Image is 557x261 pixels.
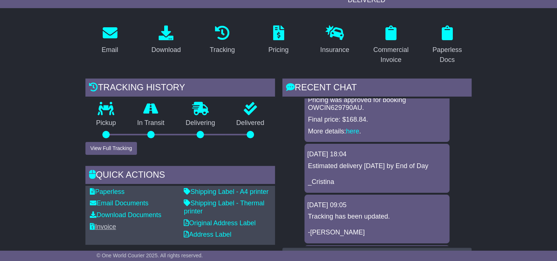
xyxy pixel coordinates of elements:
[264,23,293,58] a: Pricing
[184,199,264,215] a: Shipping Label - Thermal printer
[96,253,203,258] span: © One World Courier 2025. All rights reserved.
[175,119,226,127] p: Delivering
[268,45,289,55] div: Pricing
[85,166,275,186] div: Quick Actions
[210,45,235,55] div: Tracking
[226,119,275,127] p: Delivered
[367,23,416,67] a: Commercial Invoice
[90,223,116,230] a: Invoice
[85,119,127,127] p: Pickup
[102,45,118,55] div: Email
[423,23,472,67] a: Paperless Docs
[307,201,447,209] div: [DATE] 09:05
[151,45,181,55] div: Download
[308,116,446,124] p: Final price: $168.84.
[320,45,349,55] div: Insurance
[127,119,175,127] p: In Transit
[90,199,148,207] a: Email Documents
[427,45,467,65] div: Paperless Docs
[308,128,446,136] p: More details: .
[308,213,446,237] p: Tracking has been updated. -[PERSON_NAME]
[90,211,161,219] a: Download Documents
[346,128,359,135] a: here
[371,45,411,65] div: Commercial Invoice
[184,188,268,195] a: Shipping Label - A4 printer
[85,79,275,98] div: Tracking history
[205,23,240,58] a: Tracking
[97,23,123,58] a: Email
[307,150,447,159] div: [DATE] 18:04
[308,96,446,112] p: Pricing was approved for booking OWCIN629790AU.
[282,79,472,98] div: RECENT CHAT
[184,231,231,238] a: Address Label
[85,142,137,155] button: View Full Tracking
[184,219,255,227] a: Original Address Label
[90,188,124,195] a: Paperless
[147,23,186,58] a: Download
[315,23,354,58] a: Insurance
[308,162,446,186] p: Estimated delivery [DATE] by End of Day _Cristina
